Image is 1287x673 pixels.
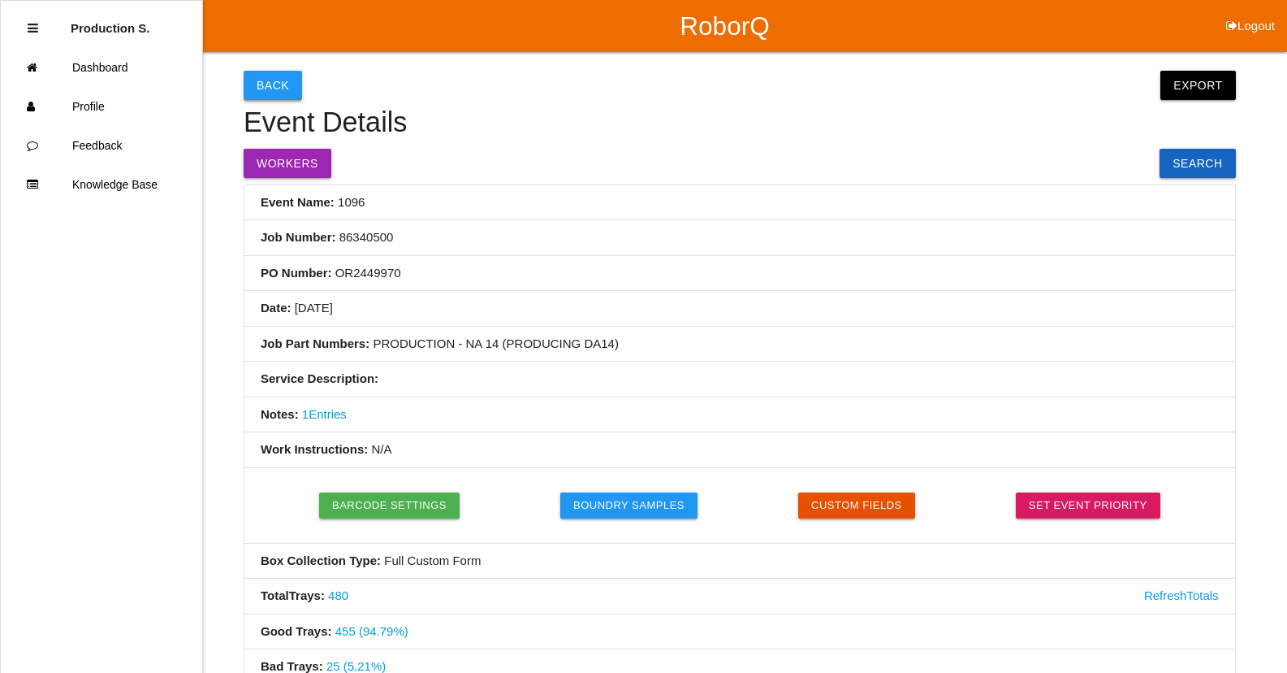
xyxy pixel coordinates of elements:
[261,371,378,385] b: Service Description:
[335,624,408,638] a: 455 (94.79%)
[244,220,1235,256] li: 86340500
[261,659,323,673] b: Bad Trays :
[261,266,332,280] b: PO Number:
[1144,587,1219,606] a: Refresh Totals
[244,185,1235,221] li: 1096
[261,588,325,602] b: Total Trays :
[244,107,1236,138] h4: Event Details
[326,659,386,673] a: 25 (5.21%)
[244,291,1235,327] li: [DATE]
[798,493,915,519] button: Custom Fields
[261,336,369,350] b: Job Part Numbers:
[261,230,336,244] b: Job Number:
[1,87,202,126] a: Profile
[1,48,202,87] a: Dashboard
[1,126,202,165] a: Feedback
[261,442,368,456] b: Work Instructions:
[302,407,347,421] a: 1Entries
[244,327,1235,363] li: PRODUCTION - NA 14 (PRODUCING DA14)
[1160,71,1235,100] button: Export
[1016,493,1160,519] a: Set Event Priority
[261,301,292,315] b: Date:
[261,407,299,421] b: Notes:
[1160,149,1235,178] a: Search
[28,9,38,48] div: Close
[244,71,302,100] button: Back
[244,149,331,178] button: Workers
[244,432,1235,468] li: N/A
[319,493,460,519] button: Barcode Settings
[261,554,381,567] b: Box Collection Type:
[244,544,1235,580] li: Full Custom Form
[244,256,1235,292] li: OR2449970
[261,195,335,209] b: Event Name:
[261,624,332,638] b: Good Trays :
[1,165,202,204] a: Knowledge Base
[71,9,150,35] p: Production Shifts
[328,588,348,602] a: 480
[560,493,697,519] button: Boundry Samples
